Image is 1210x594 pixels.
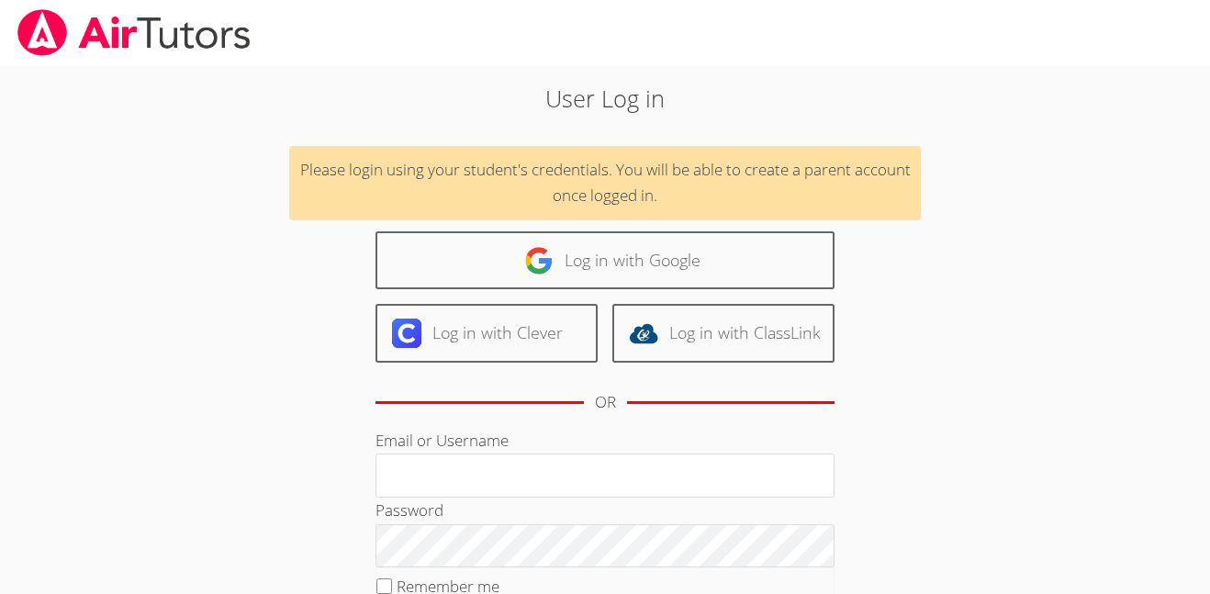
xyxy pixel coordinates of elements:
[392,319,421,348] img: clever-logo-6eab21bc6e7a338710f1a6ff85c0baf02591cd810cc4098c63d3a4b26e2feb20.svg
[595,389,616,416] div: OR
[375,304,598,362] a: Log in with Clever
[375,499,443,521] label: Password
[278,81,932,116] h2: User Log in
[524,246,554,275] img: google-logo-50288ca7cdecda66e5e0955fdab243c47b7ad437acaf1139b6f446037453330a.svg
[16,9,252,56] img: airtutors_banner-c4298cdbf04f3fff15de1276eac7730deb9818008684d7c2e4769d2f7ddbe033.png
[289,146,921,221] div: Please login using your student's credentials. You will be able to create a parent account once l...
[612,304,835,362] a: Log in with ClassLink
[629,319,658,348] img: classlink-logo-d6bb404cc1216ec64c9a2012d9dc4662098be43eaf13dc465df04b49fa7ab582.svg
[375,430,509,451] label: Email or Username
[375,231,835,289] a: Log in with Google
